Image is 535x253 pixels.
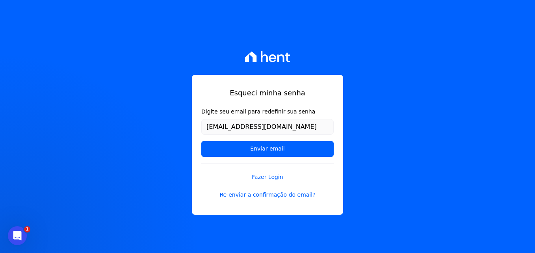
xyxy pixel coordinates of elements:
a: Re-enviar a confirmação do email? [201,191,334,199]
label: Digite seu email para redefinir sua senha [201,108,334,116]
h1: Esqueci minha senha [201,87,334,98]
span: 1 [24,226,30,233]
input: Email [201,119,334,135]
input: Enviar email [201,141,334,157]
a: Fazer Login [201,163,334,181]
iframe: Intercom live chat [8,226,27,245]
